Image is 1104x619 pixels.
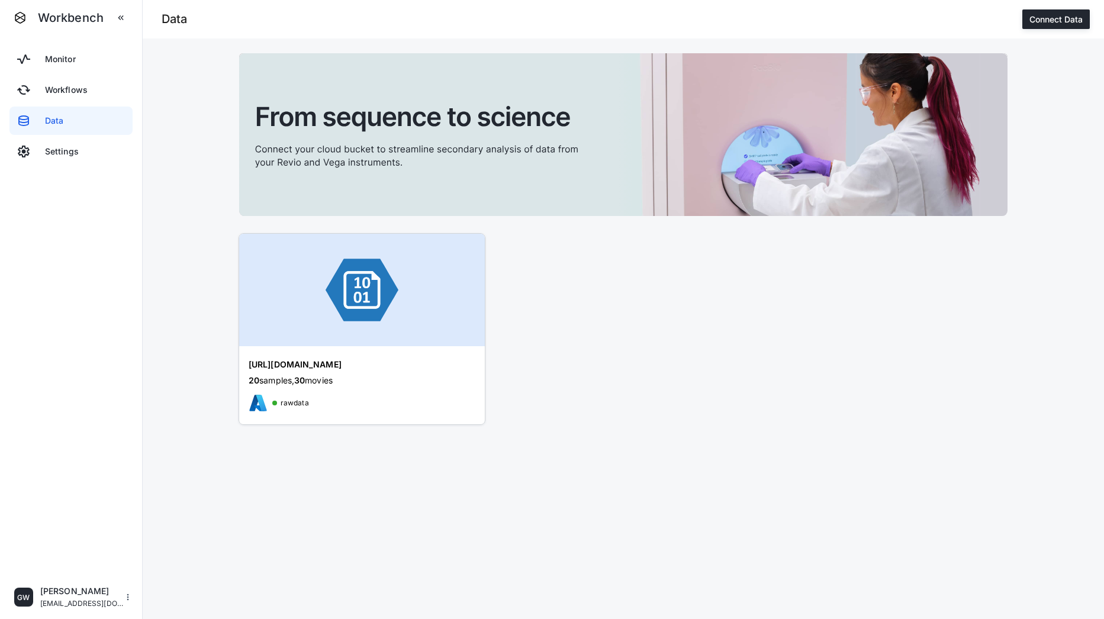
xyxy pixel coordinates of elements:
[17,52,31,66] span: vital_signs
[249,375,259,385] span: 20
[40,585,123,597] span: [PERSON_NAME]
[249,359,450,370] div: [URL][DOMAIN_NAME]
[17,114,31,128] span: database
[45,53,76,65] span: Monitor
[294,375,305,385] span: 30
[249,394,268,412] img: azureicon
[281,397,309,409] span: rawdata
[9,107,133,135] a: Data
[9,76,133,104] a: Workflows
[239,53,1008,216] img: cta-banner.svg
[9,137,133,166] a: Settings
[109,6,133,30] button: Collapse sidebar
[1022,9,1090,29] button: Connect Data
[17,83,31,97] span: cached
[162,14,187,25] div: Data
[14,588,33,607] div: GW
[249,375,333,385] span: samples, movies
[45,115,63,127] span: Data
[123,592,133,602] span: more_vert
[45,146,79,157] span: Settings
[9,45,133,73] a: Monitor
[17,144,31,159] span: settings
[38,12,104,24] span: Workbench
[239,234,485,346] img: azure-banner
[1029,14,1083,24] div: Connect Data
[40,598,123,610] span: [EMAIL_ADDRESS][DOMAIN_NAME]
[9,585,133,610] div: User menu for Gideon Wiafe
[45,84,88,96] span: Workflows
